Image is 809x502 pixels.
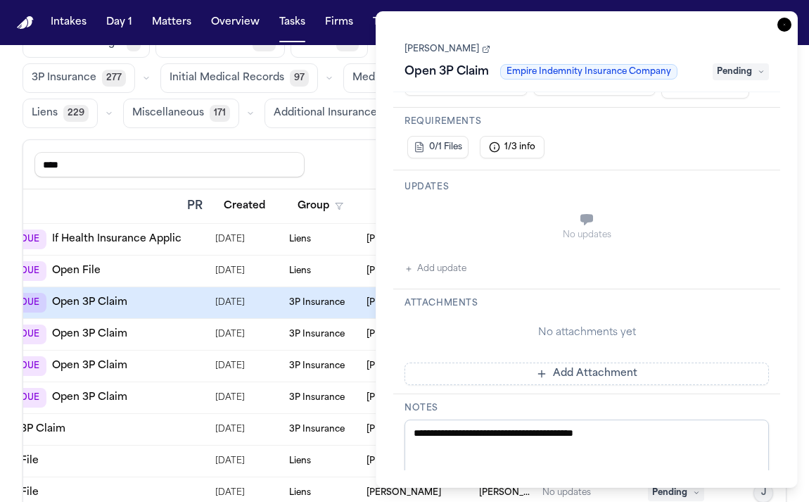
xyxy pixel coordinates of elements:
[404,403,769,414] h3: Notes
[399,61,495,83] h1: Open 3P Claim
[404,182,769,193] h3: Updates
[429,142,462,153] span: 0/1 Files
[504,142,535,153] span: 1/3 info
[45,10,92,35] button: Intakes
[205,10,265,35] button: Overview
[319,10,359,35] button: Firms
[648,484,704,501] span: Pending
[32,71,96,85] span: 3P Insurance
[480,136,544,158] button: 1/3 info
[63,105,89,122] span: 229
[132,106,204,120] span: Miscellaneous
[404,230,769,241] div: No updates
[123,99,239,128] button: Miscellaneous171
[343,63,477,93] button: Medical Records480
[23,99,98,128] button: Liens229
[500,64,677,80] span: Empire Indemnity Insurance Company
[32,106,58,120] span: Liens
[210,105,230,122] span: 171
[404,116,769,127] h3: Requirements
[23,63,135,93] button: 3P Insurance277
[290,70,309,87] span: 97
[274,106,377,120] span: Additional Insurance
[761,487,766,498] span: J
[265,99,406,128] button: Additional Insurance0
[17,16,34,30] a: Home
[713,63,769,80] span: Pending
[160,63,318,93] button: Initial Medical Records97
[404,298,769,309] h3: Attachments
[404,261,466,277] button: Add update
[404,363,769,385] button: Add Attachment
[146,10,197,35] button: Matters
[101,10,138,35] button: Day 1
[170,71,284,85] span: Initial Medical Records
[404,326,769,340] div: No attachments yet
[407,136,469,158] button: 0/1 Files
[274,10,311,35] button: Tasks
[367,10,428,35] button: The Flock
[352,71,437,85] span: Medical Records
[17,16,34,30] img: Finch Logo
[102,70,126,87] span: 277
[404,44,490,55] a: [PERSON_NAME]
